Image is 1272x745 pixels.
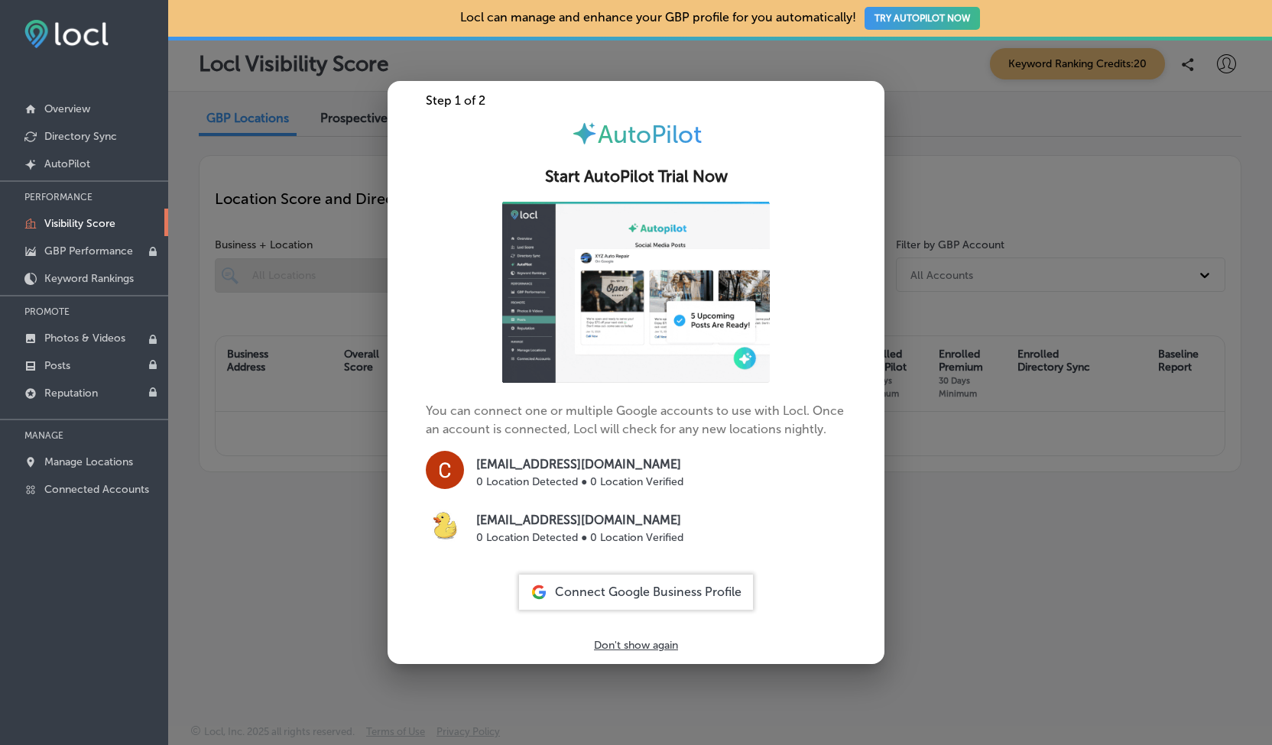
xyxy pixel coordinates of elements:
[44,387,98,400] p: Reputation
[426,202,846,550] p: You can connect one or multiple Google accounts to use with Locl. Once an account is connected, L...
[502,202,770,383] img: ap-gif
[476,474,683,490] p: 0 Location Detected ● 0 Location Verified
[865,7,980,30] button: TRY AUTOPILOT NOW
[555,585,741,599] span: Connect Google Business Profile
[44,272,134,285] p: Keyword Rankings
[571,120,598,147] img: autopilot-icon
[44,157,90,170] p: AutoPilot
[44,332,125,345] p: Photos & Videos
[476,511,683,530] p: [EMAIL_ADDRESS][DOMAIN_NAME]
[44,245,133,258] p: GBP Performance
[44,455,133,468] p: Manage Locations
[476,455,683,474] p: [EMAIL_ADDRESS][DOMAIN_NAME]
[24,20,109,48] img: fda3e92497d09a02dc62c9cd864e3231.png
[44,359,70,372] p: Posts
[598,120,702,149] span: AutoPilot
[44,483,149,496] p: Connected Accounts
[594,639,678,652] p: Don't show again
[388,93,884,108] div: Step 1 of 2
[44,217,115,230] p: Visibility Score
[44,130,117,143] p: Directory Sync
[406,167,866,186] h2: Start AutoPilot Trial Now
[44,102,90,115] p: Overview
[476,530,683,546] p: 0 Location Detected ● 0 Location Verified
